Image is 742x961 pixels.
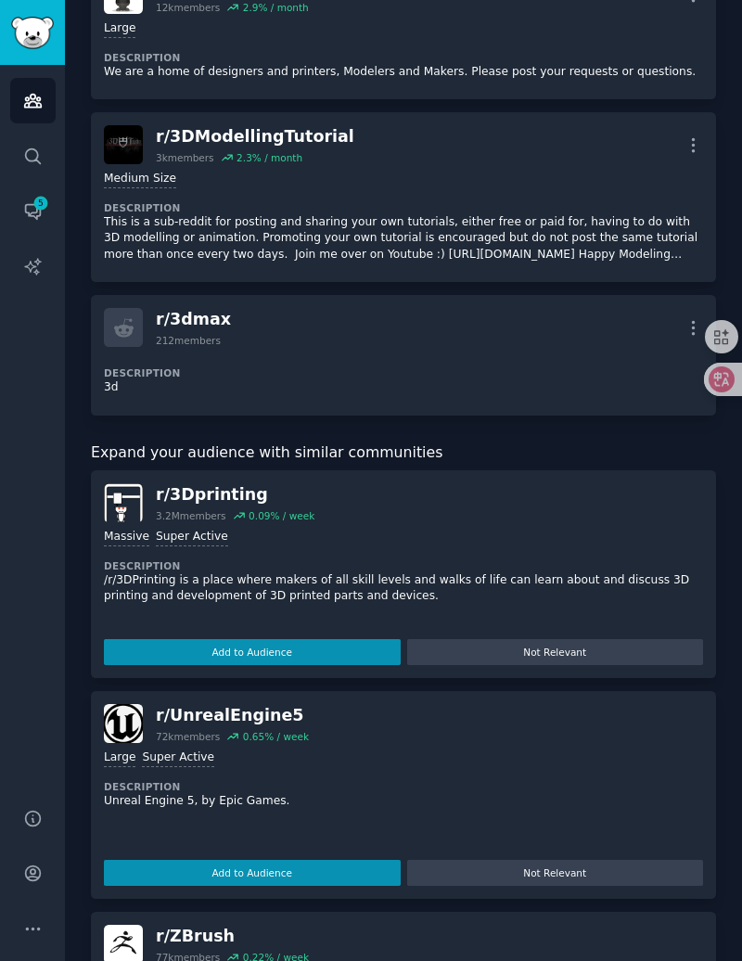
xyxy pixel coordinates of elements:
[156,704,309,727] div: r/ UnrealEngine5
[104,483,143,522] img: 3Dprinting
[104,51,703,64] dt: Description
[104,20,135,38] div: Large
[156,1,220,14] div: 12k members
[104,64,703,81] p: We are a home of designers and printers, Modelers and Makers. Please post your requests or questi...
[156,730,220,743] div: 72k members
[91,442,442,465] span: Expand your audience with similar communities
[104,171,176,188] div: Medium Size
[91,295,716,416] a: r/3dmax212membersDescription3d
[91,112,716,282] a: 3DModellingTutorialr/3DModellingTutorial3kmembers2.3% / monthMedium SizeDescriptionThis is a sub-...
[104,379,703,396] p: 3d
[407,860,704,886] button: Not Relevant
[32,197,49,210] span: 5
[156,509,226,522] div: 3.2M members
[104,529,149,546] div: Massive
[142,750,214,767] div: Super Active
[243,1,309,14] div: 2.9 % / month
[104,780,703,793] dt: Description
[11,17,54,49] img: GummySearch logo
[237,151,302,164] div: 2.3 % / month
[104,366,703,379] dt: Description
[156,925,309,948] div: r/ ZBrush
[407,639,704,665] button: Not Relevant
[249,509,314,522] div: 0.09 % / week
[104,704,143,743] img: UnrealEngine5
[156,308,231,331] div: r/ 3dmax
[104,639,401,665] button: Add to Audience
[104,572,703,605] p: /r/3DPrinting is a place where makers of all skill levels and walks of life can learn about and d...
[10,188,56,234] a: 5
[156,529,228,546] div: Super Active
[104,201,703,214] dt: Description
[156,334,221,347] div: 212 members
[104,125,143,164] img: 3DModellingTutorial
[104,214,703,263] p: This is a sub-reddit for posting and sharing your own tutorials, either free or paid for, having ...
[104,750,135,767] div: Large
[104,793,703,810] p: Unreal Engine 5, by Epic Games.
[156,151,214,164] div: 3k members
[104,559,703,572] dt: Description
[243,730,309,743] div: 0.65 % / week
[156,125,354,148] div: r/ 3DModellingTutorial
[156,483,314,506] div: r/ 3Dprinting
[104,860,401,886] button: Add to Audience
